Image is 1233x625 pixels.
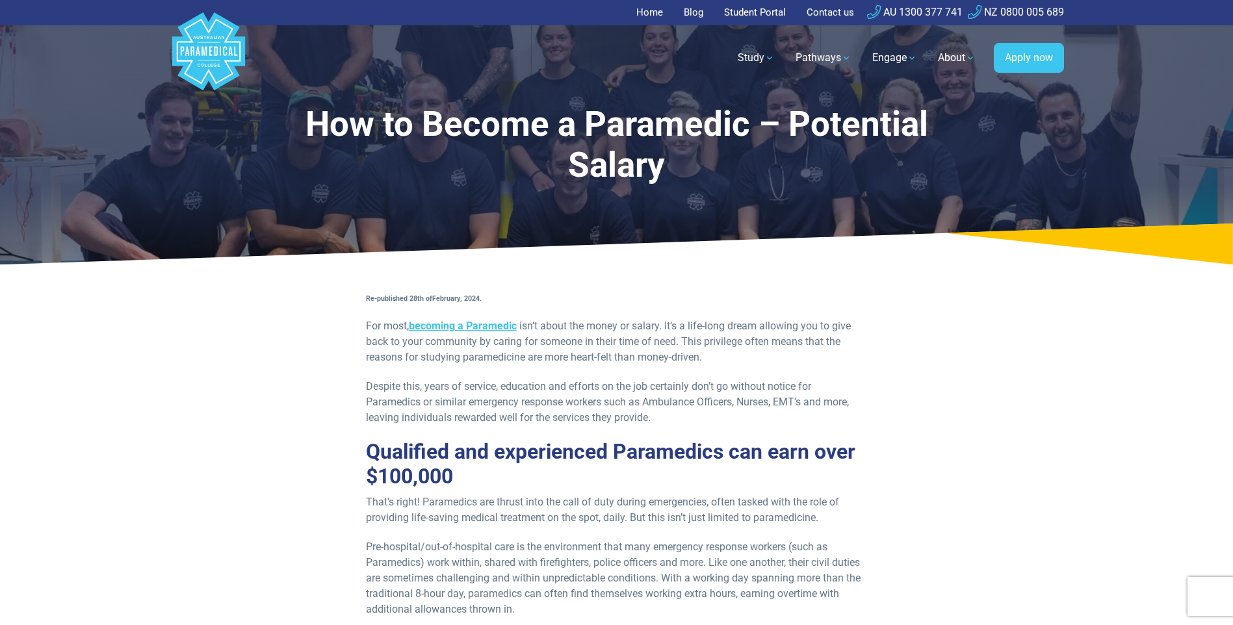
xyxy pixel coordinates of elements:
p: For most, isn’t about the money or salary. It’s a life-long dream allowing you to give back to yo... [366,318,868,365]
a: becoming a Paramedic [409,320,517,332]
a: Pathways [788,40,859,76]
h1: How to Become a Paramedic – Potential Salary [281,104,952,186]
a: Australian Paramedical College [170,25,248,91]
p: Despite this, years of service, education and efforts on the job certainly don’t go without notic... [366,379,868,426]
p: That’s right! Paramedics are thrust into the call of duty during emergencies, often tasked with t... [366,494,868,526]
a: About [930,40,983,76]
strong: Re-published 28th of , 2024. [366,294,482,303]
a: Apply now [994,43,1064,73]
a: Engage [864,40,925,76]
h2: Qualified and experienced Paramedics can earn over $100,000 [366,439,868,489]
a: AU 1300 377 741 [867,6,963,18]
b: February [432,294,460,303]
a: Study [730,40,783,76]
a: NZ 0800 005 689 [968,6,1064,18]
p: Pre-hospital/out-of-hospital care is the environment that many emergency response workers (such a... [366,539,868,617]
